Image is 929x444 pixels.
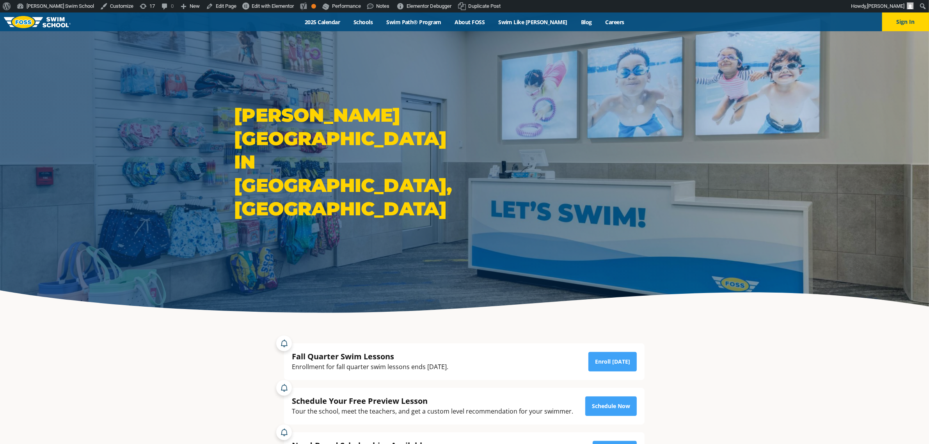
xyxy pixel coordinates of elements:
a: Schedule Now [585,396,637,416]
a: Blog [574,18,599,26]
span: Edit with Elementor [252,3,294,9]
div: Schedule Your Free Preview Lesson [292,396,573,406]
a: Swim Like [PERSON_NAME] [492,18,574,26]
div: Tour the school, meet the teachers, and get a custom level recommendation for your swimmer. [292,406,573,417]
a: Careers [599,18,631,26]
span: [PERSON_NAME] [867,3,904,9]
a: Schools [347,18,380,26]
h1: [PERSON_NAME][GEOGRAPHIC_DATA] in [GEOGRAPHIC_DATA], [GEOGRAPHIC_DATA] [234,103,460,220]
div: Enrollment for fall quarter swim lessons ends [DATE]. [292,362,448,372]
a: About FOSS [448,18,492,26]
button: Sign In [882,12,929,31]
a: 2025 Calendar [298,18,347,26]
a: Enroll [DATE] [588,352,637,371]
div: OK [311,4,316,9]
div: Fall Quarter Swim Lessons [292,351,448,362]
img: FOSS Swim School Logo [4,16,71,28]
a: Swim Path® Program [380,18,448,26]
